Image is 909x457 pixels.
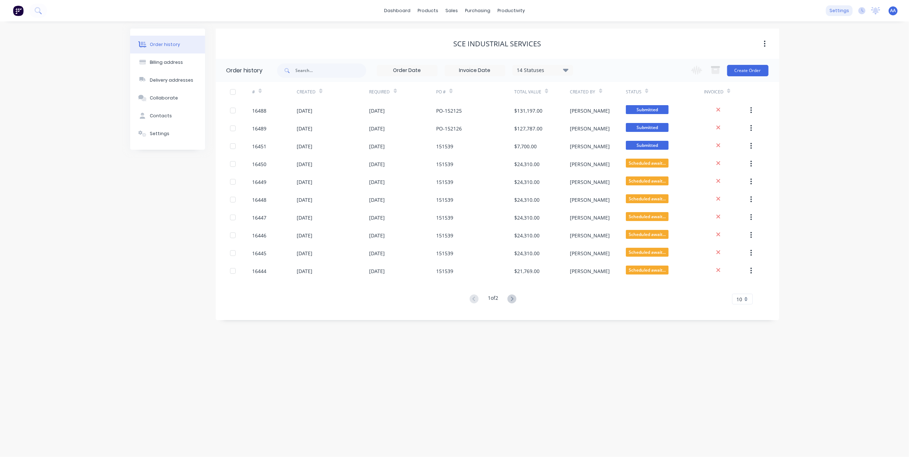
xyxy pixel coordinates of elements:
[297,89,316,95] div: Created
[514,214,540,221] div: $24,310.00
[626,176,669,185] span: Scheduled await...
[150,41,180,48] div: Order history
[297,82,369,102] div: Created
[570,232,610,239] div: [PERSON_NAME]
[570,125,610,132] div: [PERSON_NAME]
[377,65,437,76] input: Order Date
[369,160,385,168] div: [DATE]
[626,123,669,132] span: Submitted
[369,178,385,186] div: [DATE]
[369,250,385,257] div: [DATE]
[436,250,453,257] div: 151539
[414,5,442,16] div: products
[570,214,610,221] div: [PERSON_NAME]
[150,130,169,137] div: Settings
[436,196,453,204] div: 151539
[226,66,263,75] div: Order history
[150,113,172,119] div: Contacts
[626,82,704,102] div: Status
[296,63,366,78] input: Search...
[369,125,385,132] div: [DATE]
[369,196,385,204] div: [DATE]
[297,232,312,239] div: [DATE]
[297,267,312,275] div: [DATE]
[704,82,749,102] div: Invoiced
[252,214,266,221] div: 16447
[442,5,461,16] div: sales
[436,143,453,150] div: 151539
[297,214,312,221] div: [DATE]
[297,196,312,204] div: [DATE]
[626,194,669,203] span: Scheduled await...
[150,77,193,83] div: Delivery addresses
[570,82,626,102] div: Created By
[252,125,266,132] div: 16489
[252,82,297,102] div: #
[297,125,312,132] div: [DATE]
[514,160,540,168] div: $24,310.00
[626,105,669,114] span: Submitted
[252,196,266,204] div: 16448
[704,89,724,95] div: Invoiced
[436,214,453,221] div: 151539
[150,95,178,101] div: Collaborate
[436,125,462,132] div: PO-152126
[436,89,446,95] div: PO #
[514,267,540,275] div: $21,769.00
[369,267,385,275] div: [DATE]
[436,178,453,186] div: 151539
[297,143,312,150] div: [DATE]
[626,248,669,257] span: Scheduled await...
[514,178,540,186] div: $24,310.00
[130,71,205,89] button: Delivery addresses
[514,250,540,257] div: $24,310.00
[436,267,453,275] div: 151539
[445,65,505,76] input: Invoice Date
[570,178,610,186] div: [PERSON_NAME]
[570,160,610,168] div: [PERSON_NAME]
[130,89,205,107] button: Collaborate
[514,125,542,132] div: $127,787.00
[570,267,610,275] div: [PERSON_NAME]
[297,250,312,257] div: [DATE]
[626,230,669,239] span: Scheduled await...
[626,159,669,168] span: Scheduled await...
[570,143,610,150] div: [PERSON_NAME]
[130,107,205,125] button: Contacts
[436,232,453,239] div: 151539
[130,36,205,53] button: Order history
[494,5,528,16] div: productivity
[570,250,610,257] div: [PERSON_NAME]
[369,214,385,221] div: [DATE]
[297,160,312,168] div: [DATE]
[514,232,540,239] div: $24,310.00
[570,89,596,95] div: Created By
[626,141,669,150] span: Submitted
[150,59,183,66] div: Billing address
[514,143,537,150] div: $7,700.00
[252,178,266,186] div: 16449
[369,232,385,239] div: [DATE]
[514,196,540,204] div: $24,310.00
[454,40,541,48] div: SCE Industrial Services
[297,107,312,114] div: [DATE]
[570,196,610,204] div: [PERSON_NAME]
[252,107,266,114] div: 16488
[626,266,669,274] span: Scheduled await...
[570,107,610,114] div: [PERSON_NAME]
[369,89,390,95] div: Required
[436,160,453,168] div: 151539
[513,66,573,74] div: 14 Statuses
[727,65,768,76] button: Create Order
[369,107,385,114] div: [DATE]
[130,125,205,143] button: Settings
[488,294,498,304] div: 1 of 2
[514,82,570,102] div: Total Value
[369,143,385,150] div: [DATE]
[252,143,266,150] div: 16451
[252,267,266,275] div: 16444
[890,7,896,14] span: AA
[381,5,414,16] a: dashboard
[514,107,542,114] div: $131,197.00
[252,250,266,257] div: 16445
